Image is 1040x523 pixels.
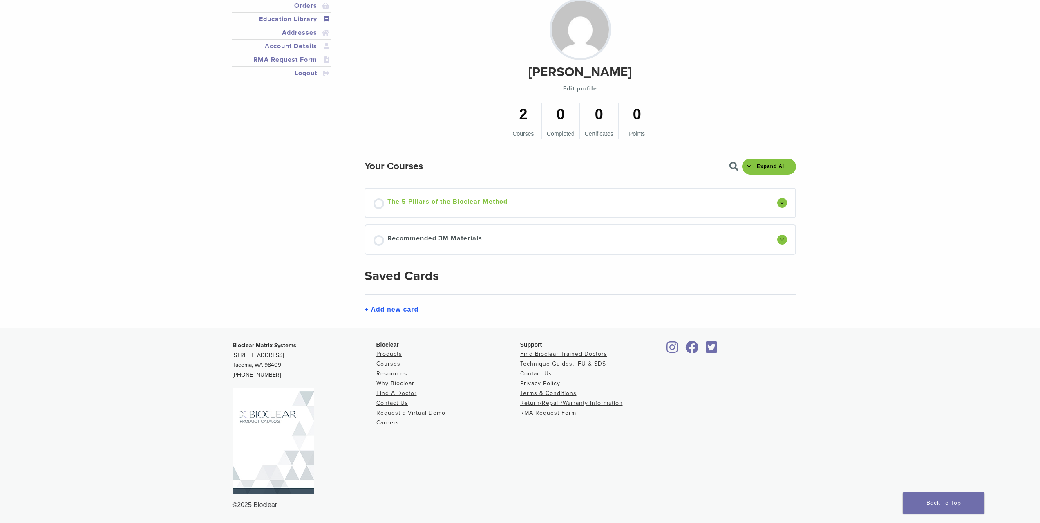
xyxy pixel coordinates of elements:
[520,380,560,387] a: Privacy Policy
[365,271,796,287] h2: Saved Cards
[234,1,330,11] a: Orders
[528,62,632,82] h2: [PERSON_NAME]
[233,500,808,510] div: ©2025 Bioclear
[629,130,645,137] span: Points
[374,235,384,246] div: Not started
[547,130,575,137] span: Completed
[547,103,575,126] strong: 0
[512,130,534,137] span: Courses
[374,197,772,209] a: Not started The 5 Pillars of the Bioclear Method
[520,370,552,377] a: Contact Us
[683,346,702,354] a: Bioclear
[233,342,296,349] strong: Bioclear Matrix Systems
[376,390,417,397] a: Find A Doctor
[563,84,597,94] a: Edit profile
[376,409,445,416] a: Request a Virtual Demo
[376,341,399,348] span: Bioclear
[520,341,542,348] span: Support
[374,233,772,246] a: Not started Recommended 3M Materials
[729,162,743,171] button: Show Courses Search Field
[520,360,606,367] a: Technique Guides, IFU & SDS
[374,198,384,209] div: Not started
[376,400,408,406] a: Contact Us
[233,388,314,494] img: Bioclear
[520,350,607,357] a: Find Bioclear Trained Doctors
[520,390,577,397] a: Terms & Conditions
[387,233,482,246] span: Recommended 3M Materials
[376,360,400,367] a: Courses
[903,492,984,514] a: Back To Top
[376,380,414,387] a: Why Bioclear
[234,55,330,65] a: RMA Request Form
[520,400,623,406] a: Return/Repair/Warranty Information
[365,305,418,314] button: + Add new card
[585,103,613,126] strong: 0
[376,419,399,426] a: Careers
[510,103,537,126] strong: 2
[624,103,651,126] strong: 0
[234,28,330,38] a: Addresses
[234,68,330,78] a: Logout
[703,346,720,354] a: Bioclear
[520,409,576,416] a: RMA Request Form
[234,14,330,24] a: Education Library
[664,346,681,354] a: Bioclear
[742,159,796,175] button: Expand All
[365,157,423,176] h3: Your Courses
[233,341,376,380] p: [STREET_ADDRESS] Tacoma, WA 98409 [PHONE_NUMBER]
[376,350,402,357] a: Products
[752,164,791,170] span: Expand All
[376,370,407,377] a: Resources
[234,41,330,51] a: Account Details
[585,130,613,137] span: Certificates
[387,197,508,209] span: The 5 Pillars of the Bioclear Method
